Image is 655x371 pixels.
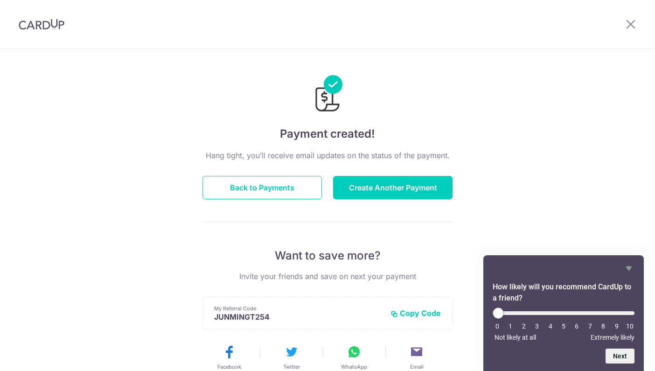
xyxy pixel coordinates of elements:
li: 3 [532,322,542,330]
button: Back to Payments [202,176,322,199]
h2: How likely will you recommend CardUp to a friend? Select an option from 0 to 10, with 0 being Not... [493,281,634,304]
h4: Payment created! [202,126,453,142]
button: WhatsApp [327,344,382,371]
button: Twitter [264,344,319,371]
li: 1 [506,322,515,330]
li: 7 [585,322,595,330]
p: Want to save more? [202,248,453,263]
li: 5 [559,322,568,330]
button: Facebook [202,344,257,371]
li: 9 [612,322,621,330]
span: Not likely at all [495,334,536,341]
button: Email [389,344,444,371]
span: Email [410,363,424,371]
span: Twitter [283,363,300,371]
li: 2 [519,322,529,330]
li: 4 [546,322,555,330]
button: Create Another Payment [333,176,453,199]
button: Hide survey [623,263,634,274]
li: 0 [493,322,502,330]
p: JUNMINGT254 [214,312,383,322]
span: Extremely likely [591,334,634,341]
p: My Referral Code [214,305,383,312]
span: WhatsApp [341,363,367,371]
p: Invite your friends and save on next your payment [202,271,453,282]
li: 8 [599,322,608,330]
img: CardUp [19,19,64,30]
div: How likely will you recommend CardUp to a friend? Select an option from 0 to 10, with 0 being Not... [493,308,634,341]
p: Hang tight, you’ll receive email updates on the status of the payment. [202,150,453,161]
div: How likely will you recommend CardUp to a friend? Select an option from 0 to 10, with 0 being Not... [493,263,634,364]
img: Payments [313,75,342,114]
button: Copy Code [390,308,441,318]
li: 6 [572,322,581,330]
span: Facebook [217,363,241,371]
button: Next question [606,349,634,364]
li: 10 [625,322,634,330]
